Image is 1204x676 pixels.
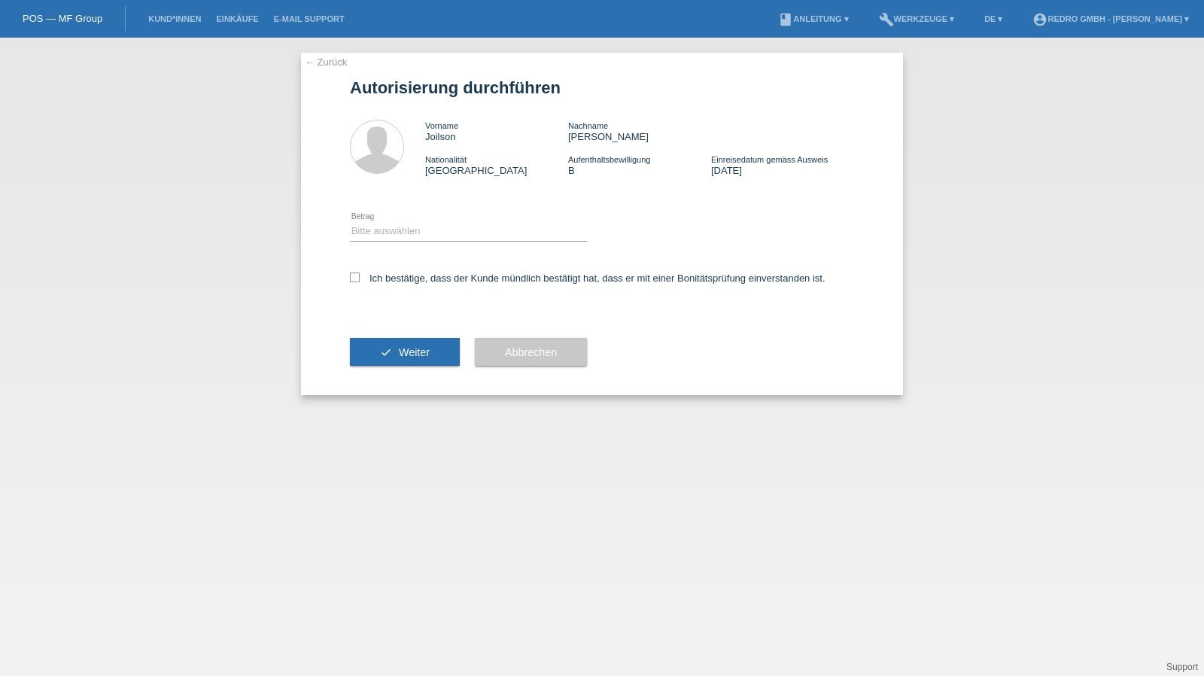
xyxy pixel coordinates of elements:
[380,346,392,358] i: check
[425,155,467,164] span: Nationalität
[568,154,711,176] div: B
[208,14,266,23] a: Einkäufe
[568,120,711,142] div: [PERSON_NAME]
[23,13,102,24] a: POS — MF Group
[568,121,608,130] span: Nachname
[425,120,568,142] div: Joilson
[879,12,894,27] i: build
[568,155,650,164] span: Aufenthaltsbewilligung
[305,56,347,68] a: ← Zurück
[711,155,828,164] span: Einreisedatum gemäss Ausweis
[771,14,856,23] a: bookAnleitung ▾
[350,338,460,367] button: check Weiter
[1032,12,1047,27] i: account_circle
[711,154,854,176] div: [DATE]
[350,78,854,97] h1: Autorisierung durchführen
[1025,14,1196,23] a: account_circleRedro GmbH - [PERSON_NAME] ▾
[425,121,458,130] span: Vorname
[475,338,587,367] button: Abbrechen
[350,273,825,284] label: Ich bestätige, dass der Kunde mündlich bestätigt hat, dass er mit einer Bonitätsprüfung einversta...
[1166,662,1198,672] a: Support
[266,14,352,23] a: E-Mail Support
[141,14,208,23] a: Kund*innen
[778,12,793,27] i: book
[505,346,557,358] span: Abbrechen
[399,346,430,358] span: Weiter
[871,14,962,23] a: buildWerkzeuge ▾
[425,154,568,176] div: [GEOGRAPHIC_DATA]
[977,14,1010,23] a: DE ▾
